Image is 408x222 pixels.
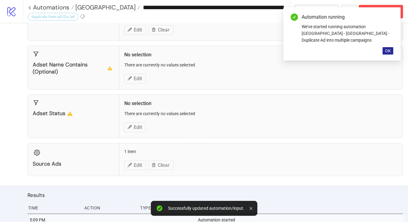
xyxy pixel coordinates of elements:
div: We've started running automation [GEOGRAPHIC_DATA] - [GEOGRAPHIC_DATA] - Duplicate Ad into multip... [302,23,393,43]
button: Abort Run [359,5,403,18]
button: OK [383,47,393,55]
div: Time [27,202,79,214]
button: To Builder [295,5,339,18]
span: [GEOGRAPHIC_DATA] [74,3,136,11]
div: duplicate from ad IDs list [28,13,78,21]
h2: Results [27,191,403,199]
a: < Automations [28,4,74,10]
div: Type [140,202,191,214]
span: OK [385,48,391,53]
button: ... [341,5,356,18]
div: Action [84,202,136,214]
div: Automation running [302,13,393,21]
a: [GEOGRAPHIC_DATA] [74,4,140,10]
div: Successfully updated automation/input. [168,206,245,211]
div: Item [196,202,403,214]
span: check-circle [291,13,298,21]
